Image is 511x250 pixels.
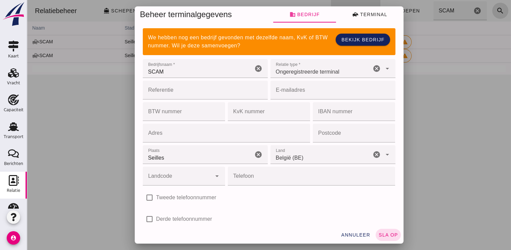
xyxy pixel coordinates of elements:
[7,188,20,193] div: Relatie
[1,2,26,27] img: logo-small.a267ee39.svg
[4,108,24,112] div: Capaciteit
[7,81,20,85] div: Vracht
[7,231,20,245] i: account_circle
[8,54,19,58] div: Kaart
[4,161,23,166] div: Berichten
[4,134,24,139] div: Transport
